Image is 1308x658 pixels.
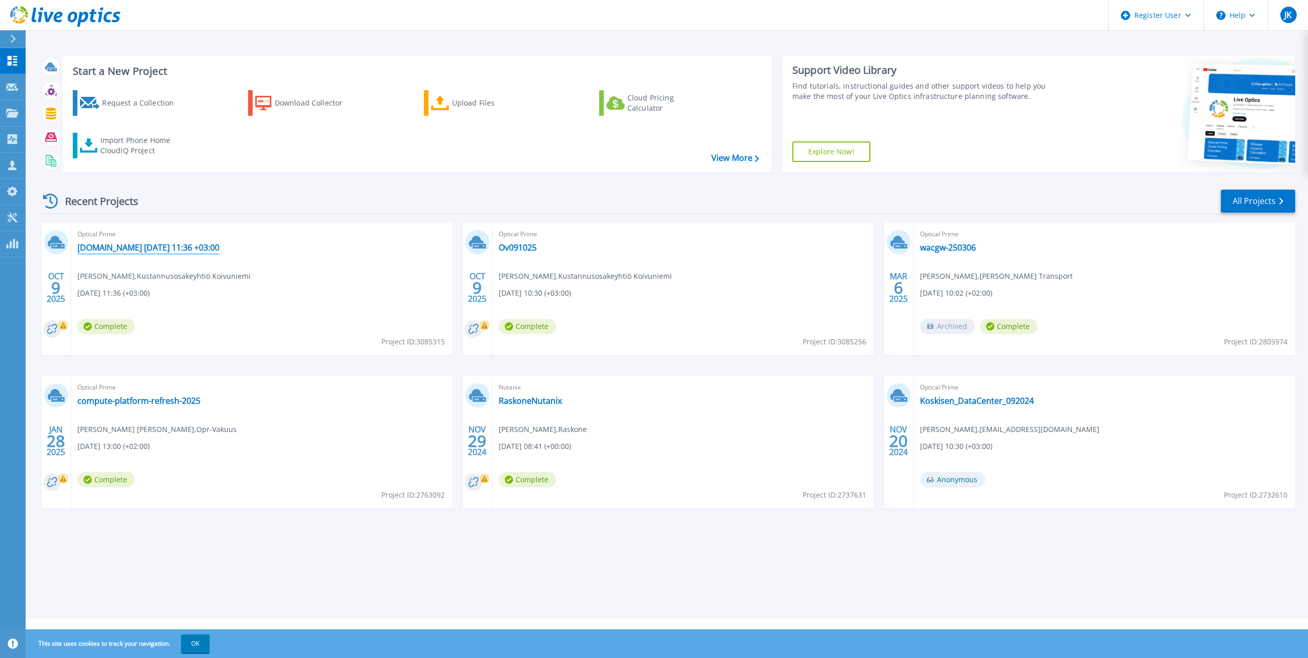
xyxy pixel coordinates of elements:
span: [PERSON_NAME] , Kustannusosakeyhtiö Koivuniemi [499,271,672,282]
span: Project ID: 3085256 [803,336,866,347]
span: [DATE] 11:36 (+03:00) [77,287,150,299]
span: [PERSON_NAME] , Kustannusosakeyhtiö Koivuniemi [77,271,251,282]
span: 9 [473,283,482,292]
div: Import Phone Home CloudIQ Project [100,135,180,156]
div: OCT 2025 [46,269,66,306]
div: Upload Files [452,93,534,113]
button: OK [181,634,210,653]
span: [DATE] 10:30 (+03:00) [499,287,571,299]
span: Project ID: 2763092 [381,489,445,501]
span: Optical Prime [499,229,868,240]
div: JAN 2025 [46,422,66,460]
a: [DOMAIN_NAME] [DATE] 11:36 +03:00 [77,242,219,253]
a: Ov091025 [499,242,537,253]
span: Optical Prime [920,382,1289,393]
span: Complete [499,472,556,487]
span: Complete [499,319,556,334]
a: Explore Now! [792,141,870,162]
span: Anonymous [920,472,985,487]
span: [DATE] 10:30 (+03:00) [920,441,992,452]
a: RaskoneNutanix [499,396,562,406]
a: Upload Files [424,90,538,116]
div: NOV 2024 [467,422,487,460]
span: [PERSON_NAME] [PERSON_NAME] , Opr-Vakuus [77,424,237,435]
span: Nutanix [499,382,868,393]
a: Cloud Pricing Calculator [599,90,713,116]
span: [DATE] 10:02 (+02:00) [920,287,992,299]
a: All Projects [1221,190,1295,213]
a: Download Collector [248,90,362,116]
span: [PERSON_NAME] , [EMAIL_ADDRESS][DOMAIN_NAME] [920,424,1099,435]
span: Project ID: 2805974 [1224,336,1287,347]
div: Cloud Pricing Calculator [627,93,709,113]
span: Complete [77,472,135,487]
span: Optical Prime [77,382,446,393]
span: This site uses cookies to track your navigation. [28,634,210,653]
span: [DATE] 08:41 (+00:00) [499,441,571,452]
div: Find tutorials, instructional guides and other support videos to help you make the most of your L... [792,81,1057,101]
div: Recent Projects [39,189,152,214]
span: 6 [894,283,903,292]
span: [PERSON_NAME] , Raskone [499,424,587,435]
a: Koskisen_DataCenter_092024 [920,396,1034,406]
span: Optical Prime [920,229,1289,240]
span: [DATE] 13:00 (+02:00) [77,441,150,452]
div: Support Video Library [792,64,1057,77]
div: NOV 2024 [889,422,908,460]
a: compute-platform-refresh-2025 [77,396,200,406]
h3: Start a New Project [73,66,759,77]
span: Project ID: 3085315 [381,336,445,347]
span: 9 [51,283,60,292]
div: OCT 2025 [467,269,487,306]
a: View More [711,153,759,163]
span: [PERSON_NAME] , [PERSON_NAME] Transport [920,271,1073,282]
div: Download Collector [275,93,357,113]
a: wacgw-250306 [920,242,976,253]
span: Complete [77,319,135,334]
div: Request a Collection [102,93,184,113]
span: JK [1284,11,1292,19]
a: Request a Collection [73,90,187,116]
span: 29 [468,437,486,445]
span: Project ID: 2732610 [1224,489,1287,501]
span: Project ID: 2737631 [803,489,866,501]
span: Complete [980,319,1037,334]
span: Archived [920,319,975,334]
div: MAR 2025 [889,269,908,306]
span: Optical Prime [77,229,446,240]
span: 28 [47,437,65,445]
span: 20 [889,437,908,445]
